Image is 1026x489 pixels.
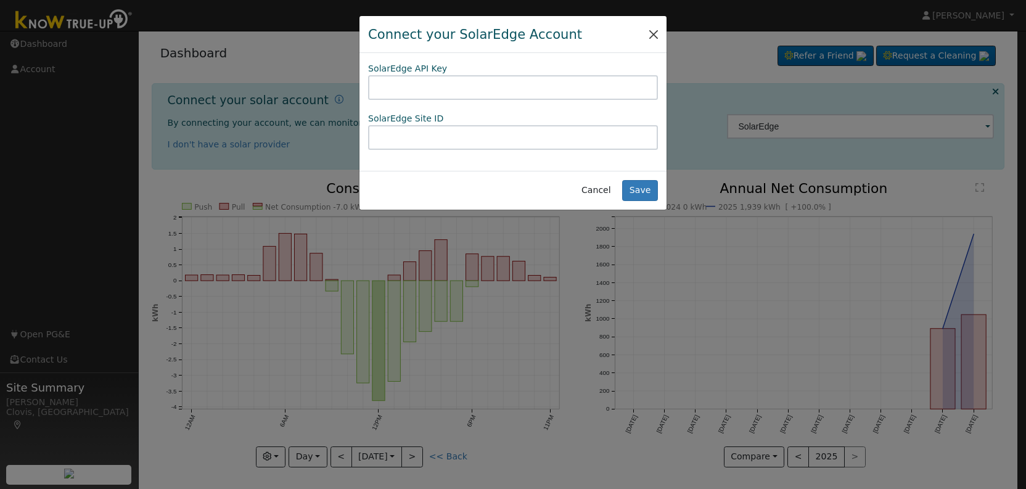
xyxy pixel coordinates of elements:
button: Cancel [574,180,618,201]
button: Close [645,25,662,43]
h4: Connect your SolarEdge Account [368,25,582,44]
button: Save [622,180,658,201]
label: SolarEdge API Key [368,62,447,75]
label: SolarEdge Site ID [368,112,443,125]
